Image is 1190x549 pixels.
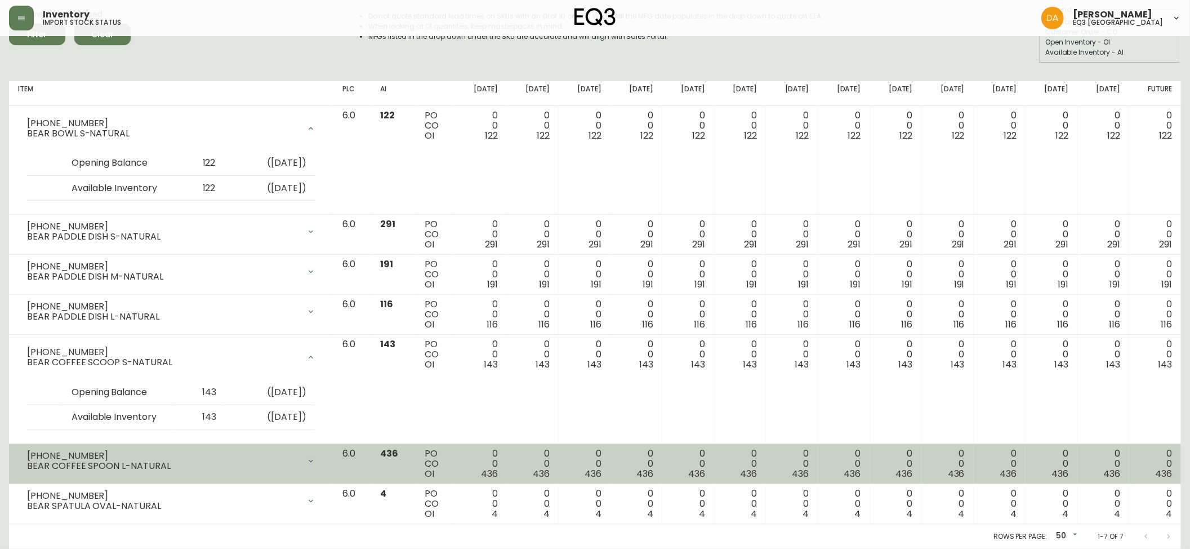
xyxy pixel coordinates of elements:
span: 4 [751,507,757,520]
div: 0 0 [931,219,965,250]
span: [PERSON_NAME] [1073,10,1152,19]
div: 0 0 [619,259,653,290]
span: 143 [380,338,395,351]
div: 0 0 [1138,299,1172,330]
div: 0 0 [516,259,550,290]
td: 6.0 [333,255,372,295]
td: Available Inventory [63,405,175,430]
div: 0 0 [1138,259,1172,290]
span: 122 [796,129,809,142]
div: 0 0 [464,449,498,479]
div: 0 0 [568,339,601,370]
span: 143 [639,358,653,371]
td: 143 [175,380,225,405]
th: [DATE] [1077,81,1129,106]
div: PO CO [425,339,446,370]
span: 4 [1166,507,1172,520]
span: 191 [799,278,809,291]
div: 0 0 [827,259,861,290]
th: [DATE] [818,81,870,106]
td: ( [DATE] ) [225,405,315,430]
span: 143 [899,358,913,371]
p: Rows per page: [993,532,1047,542]
th: [DATE] [714,81,766,106]
div: 0 0 [568,449,601,479]
div: 0 0 [775,339,809,370]
span: 122 [745,129,757,142]
span: 116 [380,298,393,311]
span: 191 [850,278,861,291]
span: 191 [695,278,706,291]
div: 0 0 [879,489,913,519]
span: 436 [689,467,706,480]
td: 6.0 [333,444,372,484]
div: PO CO [425,110,446,141]
div: BEAR BOWL S-NATURAL [27,129,300,139]
span: 122 [848,129,861,142]
div: 0 0 [827,219,861,250]
th: [DATE] [922,81,974,106]
td: 6.0 [333,335,372,444]
div: BEAR SPATULA OVAL-NATURAL [27,501,300,511]
th: [DATE] [662,81,714,106]
div: 0 0 [619,110,653,141]
span: 116 [538,318,550,331]
img: dd1a7e8db21a0ac8adbf82b84ca05374 [1041,7,1064,29]
td: 122 [175,151,224,176]
span: 4 [543,507,550,520]
div: 0 0 [775,449,809,479]
td: ( [DATE] ) [225,380,315,405]
div: 0 0 [568,110,601,141]
div: 50 [1051,527,1080,546]
span: 122 [952,129,965,142]
div: 0 0 [671,219,705,250]
td: ( [DATE] ) [224,176,315,201]
span: 143 [484,358,498,371]
div: 0 0 [879,259,913,290]
th: [DATE] [1026,81,1077,106]
div: Open Inventory - OI [1045,37,1174,47]
span: 291 [589,238,601,251]
div: 0 0 [931,489,965,519]
div: 0 0 [568,489,601,519]
div: 0 0 [931,110,965,141]
img: logo [574,8,616,26]
div: 0 0 [879,299,913,330]
span: 4 [595,507,601,520]
h5: eq3 [GEOGRAPHIC_DATA] [1073,19,1163,26]
th: Future [1129,81,1181,106]
span: 436 [585,467,601,480]
span: 436 [948,467,965,480]
span: 436 [1000,467,1017,480]
div: 0 0 [723,299,757,330]
span: 436 [896,467,913,480]
div: 0 0 [775,489,809,519]
span: 291 [952,238,965,251]
th: AI [371,81,416,106]
p: 1-7 of 7 [1098,532,1124,542]
td: 143 [175,405,225,430]
span: 122 [485,129,498,142]
span: 122 [1159,129,1172,142]
span: OI [425,129,434,142]
div: BEAR COFFEE SCOOP S-NATURAL [27,357,300,368]
span: 191 [1006,278,1017,291]
div: 0 0 [1086,299,1120,330]
span: 143 [1054,358,1068,371]
div: 0 0 [931,449,965,479]
div: 0 0 [983,449,1017,479]
span: 143 [1106,358,1120,371]
div: 0 0 [931,339,965,370]
span: 143 [536,358,550,371]
div: 0 0 [671,259,705,290]
div: 0 0 [879,449,913,479]
span: 4 [959,507,965,520]
div: 0 0 [983,489,1017,519]
span: 122 [537,129,550,142]
div: 0 0 [516,489,550,519]
span: 116 [642,318,653,331]
div: 0 0 [464,259,498,290]
div: 0 0 [1138,339,1172,370]
span: 4 [699,507,705,520]
div: 0 0 [1035,489,1068,519]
